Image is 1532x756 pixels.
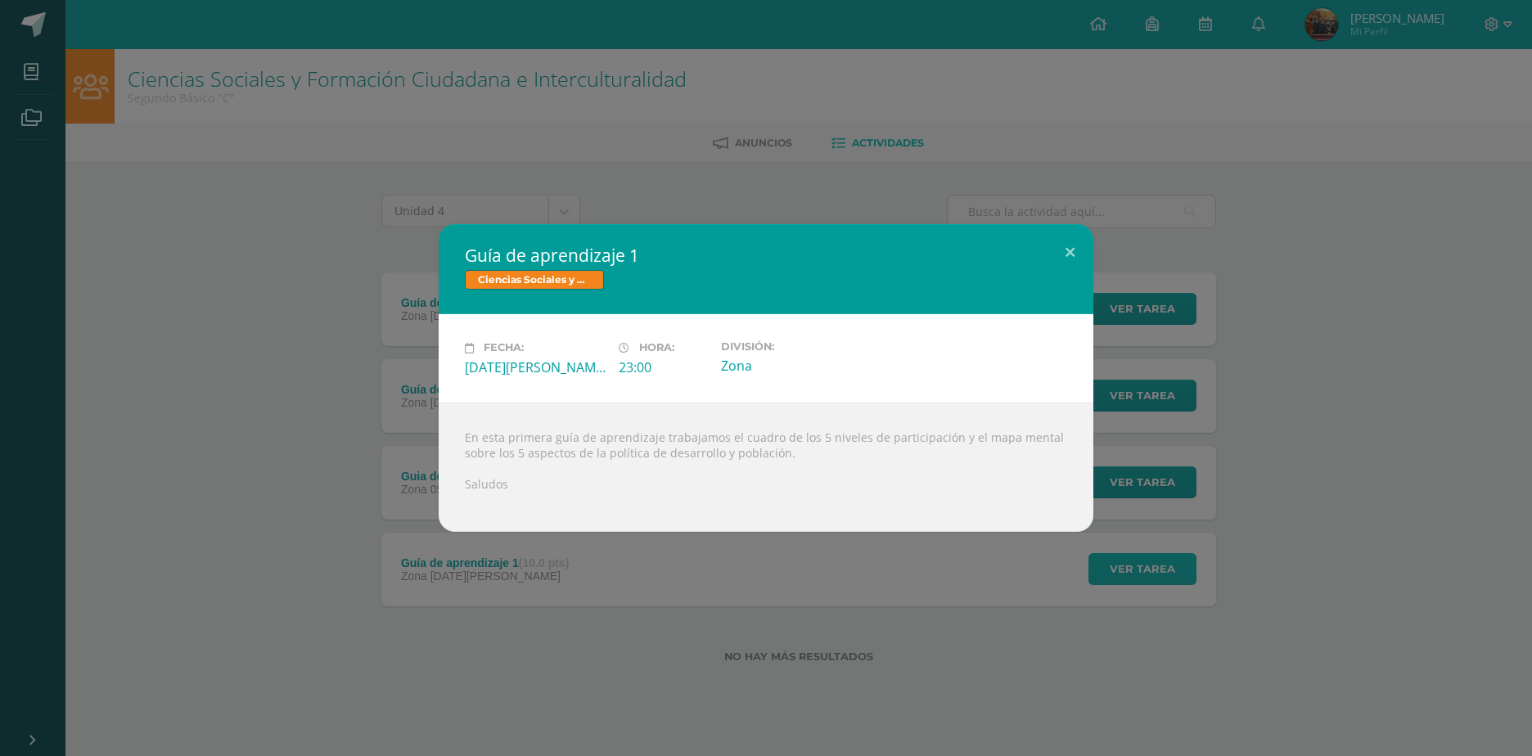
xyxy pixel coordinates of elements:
div: [DATE][PERSON_NAME] [465,358,606,376]
div: En esta primera guía de aprendizaje trabajamos el cuadro de los 5 niveles de participación y el m... [439,403,1093,532]
div: Zona [721,357,862,375]
label: División: [721,340,862,353]
span: Fecha: [484,342,524,354]
h2: Guía de aprendizaje 1 [465,244,1067,267]
button: Close (Esc) [1047,224,1093,280]
span: Ciencias Sociales y Formación Ciudadana e Interculturalidad [465,270,604,290]
span: Hora: [639,342,674,354]
div: 23:00 [619,358,708,376]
